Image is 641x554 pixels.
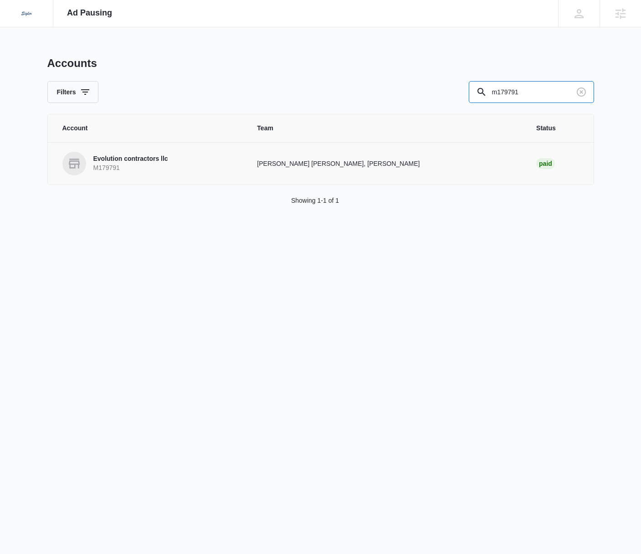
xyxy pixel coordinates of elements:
img: tab_domain_overview_orange.svg [25,53,32,60]
div: Keywords by Traffic [101,54,154,60]
p: [PERSON_NAME] [PERSON_NAME], [PERSON_NAME] [257,159,514,169]
div: Domain: [DOMAIN_NAME] [24,24,100,31]
h1: Accounts [47,56,97,70]
input: Search By Account Number [469,81,594,103]
img: website_grey.svg [15,24,22,31]
span: Status [536,123,579,133]
div: v 4.0.25 [26,15,45,22]
span: Team [257,123,514,133]
a: Evolution contractors llcM179791 [62,152,236,175]
img: logo_orange.svg [15,15,22,22]
span: Account [62,123,236,133]
p: M179791 [93,164,168,173]
img: Sigler Corporate [18,5,35,22]
button: Clear [574,85,589,99]
div: Domain Overview [35,54,82,60]
span: Ad Pausing [67,8,112,18]
div: Paid [536,158,555,169]
img: tab_keywords_by_traffic_grey.svg [91,53,98,60]
p: Showing 1-1 of 1 [291,196,339,205]
p: Evolution contractors llc [93,154,168,164]
button: Filters [47,81,98,103]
